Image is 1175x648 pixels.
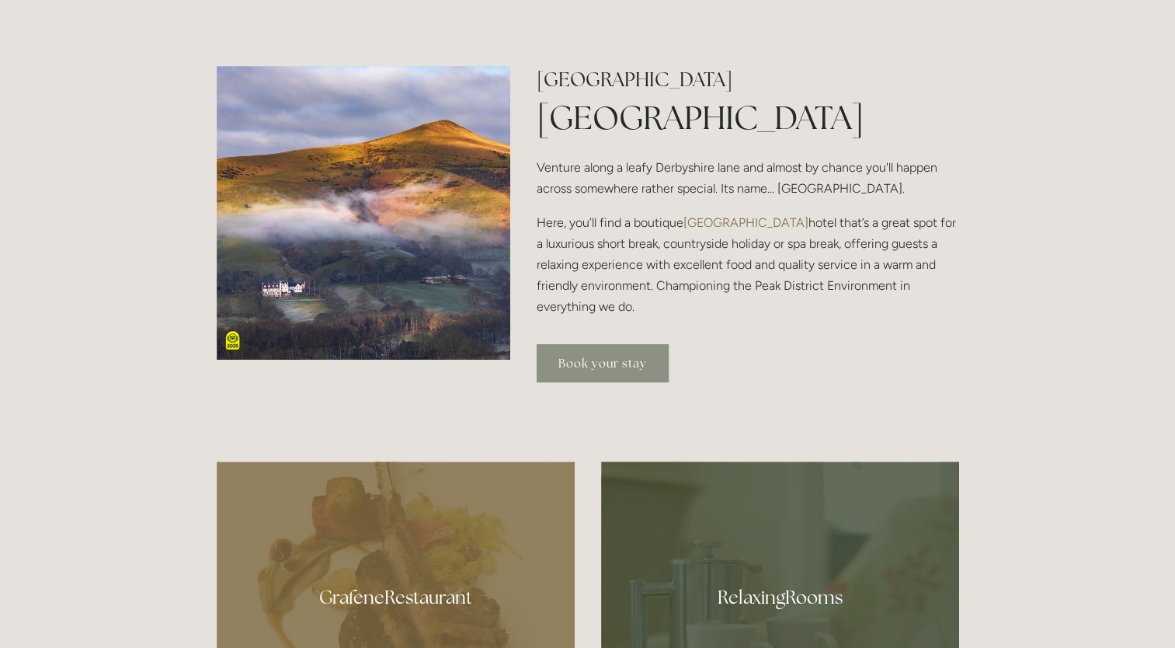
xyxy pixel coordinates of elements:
h1: [GEOGRAPHIC_DATA] [537,95,958,141]
p: Here, you’ll find a boutique hotel that’s a great spot for a luxurious short break, countryside h... [537,212,958,318]
h2: [GEOGRAPHIC_DATA] [537,66,958,93]
a: [GEOGRAPHIC_DATA] [683,215,808,230]
p: Venture along a leafy Derbyshire lane and almost by chance you'll happen across somewhere rather ... [537,157,958,199]
a: Book your stay [537,344,669,382]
